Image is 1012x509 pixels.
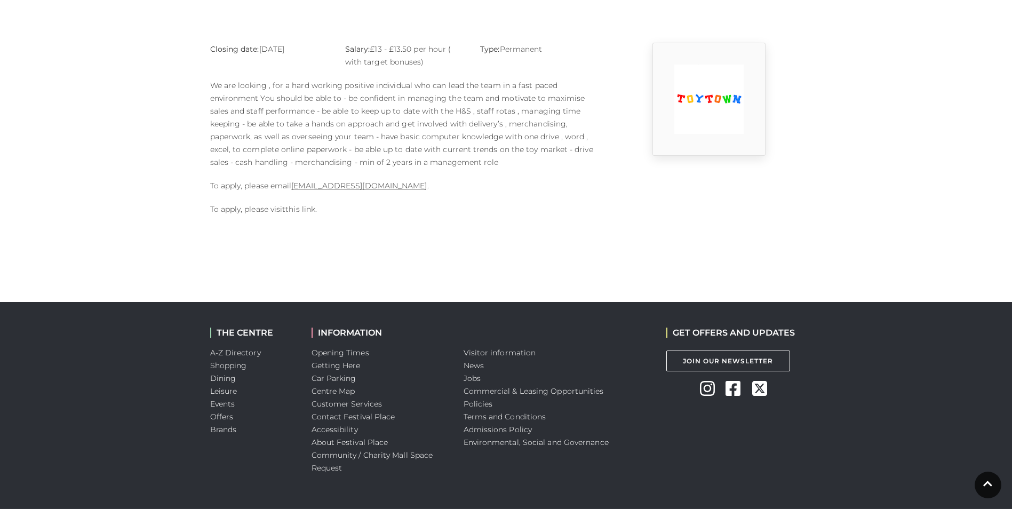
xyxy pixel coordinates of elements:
[312,438,388,447] a: About Festival Place
[312,399,383,409] a: Customer Services
[210,425,237,434] a: Brands
[285,204,315,214] a: this link
[345,44,370,54] strong: Salary:
[210,386,237,396] a: Leisure
[210,203,600,216] p: To apply, please visit .
[291,181,427,190] a: [EMAIL_ADDRESS][DOMAIN_NAME]
[464,425,532,434] a: Admissions Policy
[464,348,536,357] a: Visitor information
[210,399,235,409] a: Events
[312,373,356,383] a: Car Parking
[210,44,259,54] strong: Closing date:
[480,43,599,55] p: Permanent
[312,425,358,434] a: Accessibility
[210,348,261,357] a: A-Z Directory
[464,373,481,383] a: Jobs
[210,361,247,370] a: Shopping
[210,79,600,169] p: We are looking , for a hard working positive individual who can lead the team in a fast paced env...
[312,361,361,370] a: Getting Here
[464,386,604,396] a: Commercial & Leasing Opportunities
[464,412,546,421] a: Terms and Conditions
[464,438,609,447] a: Environmental, Social and Governance
[312,348,369,357] a: Opening Times
[345,43,464,68] p: £13 - £13.50 per hour ( with target bonuses)
[666,328,795,338] h2: GET OFFERS AND UPDATES
[210,43,329,55] p: [DATE]
[210,328,296,338] h2: THE CENTRE
[666,351,790,371] a: Join Our Newsletter
[464,399,493,409] a: Policies
[464,361,484,370] a: News
[312,450,433,473] a: Community / Charity Mall Space Request
[210,412,234,421] a: Offers
[210,179,600,192] p: To apply, please email .
[312,412,395,421] a: Contact Festival Place
[312,328,448,338] h2: INFORMATION
[210,373,236,383] a: Dining
[674,65,744,134] img: IDTO_1753886849_ZDoX.png
[312,386,355,396] a: Centre Map
[480,44,499,54] strong: Type:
